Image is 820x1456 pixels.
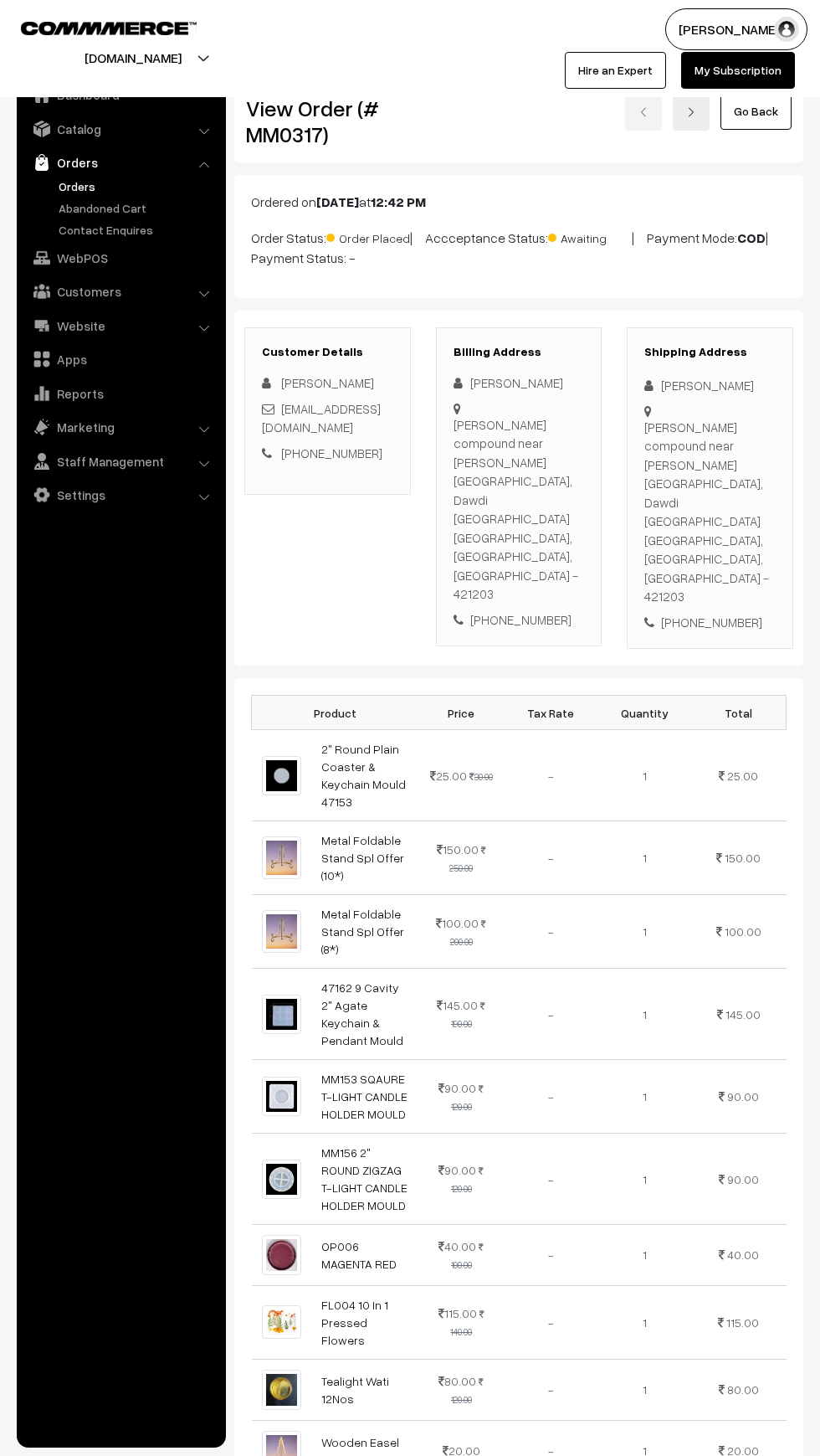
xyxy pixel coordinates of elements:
a: 2" Round Plain Coaster & Keychain Mould 47153 [321,742,406,809]
span: 90.00 [438,1163,476,1177]
button: [PERSON_NAME]… [665,8,807,50]
div: [PERSON_NAME] compound near [PERSON_NAME][GEOGRAPHIC_DATA], Dawdi [GEOGRAPHIC_DATA] [GEOGRAPHIC_D... [644,418,776,606]
a: Customers [21,276,220,306]
span: 100.00 [436,916,479,930]
td: - [504,730,597,821]
span: 90.00 [438,1081,476,1095]
span: 1 [643,1172,647,1186]
span: 90.00 [727,1089,759,1104]
a: [PHONE_NUMBER] [281,445,382,460]
img: COMMMERCE [21,22,197,34]
td: - [504,1134,597,1225]
a: Hire an Expert [565,52,666,89]
span: 90.00 [727,1172,759,1186]
th: Product [252,696,419,730]
h2: View Order (# MM0317) [246,95,411,147]
a: Contact Enquires [54,221,220,239]
td: - [504,1225,597,1285]
span: 25.00 [430,769,467,783]
span: 1 [643,1315,647,1330]
img: 1701169241046-98060323.png [262,1077,301,1116]
b: COD [737,229,766,246]
b: [DATE] [316,193,359,210]
img: v6dskd6t.png [262,995,301,1034]
strike: 200.00 [450,918,487,947]
span: 1 [643,1248,647,1262]
span: 145.00 [725,1007,761,1021]
img: user [774,17,799,42]
span: Awaiting [548,225,632,247]
img: 1700130523703-415182789.png [262,1235,301,1274]
span: [PERSON_NAME] [281,375,374,390]
span: 115.00 [438,1306,477,1320]
div: [PERSON_NAME] [644,376,776,395]
span: 150.00 [725,851,761,865]
span: 150.00 [437,842,479,857]
td: - [504,1359,597,1420]
span: 1 [643,1007,647,1021]
p: Ordered on at [251,192,787,212]
span: 1 [643,1089,647,1104]
span: Order Placed [326,225,410,247]
a: 47162 9 Cavity 2" Agate Keychain & Pendant Mould [321,980,403,1047]
div: [PHONE_NUMBER] [644,613,776,632]
b: 12:42 PM [371,193,426,210]
a: Catalog [21,114,220,144]
a: Tealight Wati 12Nos [321,1374,389,1406]
span: 80.00 [438,1374,476,1388]
a: FL004 10 In 1 Pressed Flowers [321,1298,388,1347]
span: 115.00 [726,1315,759,1330]
span: 100.00 [725,924,761,939]
span: 80.00 [727,1382,759,1397]
a: Reports [21,378,220,409]
td: - [504,821,597,895]
th: Total [691,696,786,730]
a: Metal Foldable Stand Spl Offer (8*) [321,907,404,956]
img: FL004.jpeg [262,1305,301,1339]
a: Staff Management [21,446,220,476]
div: [PERSON_NAME] [454,373,585,393]
img: 1701169241743-180507163.png [262,1160,301,1199]
a: Metal Foldable Stand Spl Offer (10*) [321,833,404,882]
div: [PHONE_NUMBER] [454,610,585,630]
a: Go Back [720,93,792,130]
a: My Subscription [681,52,795,89]
strike: 120.00 [451,1376,484,1405]
strike: 30.00 [469,771,493,782]
td: - [504,1060,597,1134]
strike: 250.00 [449,845,486,873]
strike: 120.00 [451,1083,484,1112]
span: 40.00 [727,1248,759,1262]
h3: Billing Address [454,345,585,359]
a: COMMMERCE [21,17,167,37]
h3: Shipping Address [644,345,776,359]
a: Orders [54,177,220,195]
td: - [504,1285,597,1359]
th: Tax Rate [504,696,597,730]
p: Order Status: | Accceptance Status: | Payment Mode: | Payment Status: - [251,225,787,268]
span: 25.00 [727,769,758,783]
td: - [504,969,597,1060]
button: [DOMAIN_NAME] [26,37,240,79]
td: - [504,895,597,969]
a: MM156 2" ROUND ZIGZAG T-LIGHT CANDLE HOLDER MOULD [321,1145,407,1212]
div: [PERSON_NAME] compound near [PERSON_NAME][GEOGRAPHIC_DATA], Dawdi [GEOGRAPHIC_DATA] [GEOGRAPHIC_D... [454,415,585,604]
a: Abandoned Cart [54,199,220,217]
span: 40.00 [438,1239,476,1253]
a: Marketing [21,412,220,442]
span: 1 [643,769,647,783]
span: 1 [643,1382,647,1397]
img: 1000806665.jpg [262,756,301,795]
th: Quantity [597,696,691,730]
img: right-arrow.png [686,107,696,117]
a: MM153 SQAURE T-LIGHT CANDLE HOLDER MOULD [321,1072,407,1121]
span: 145.00 [437,998,478,1012]
th: Price [419,696,504,730]
a: Website [21,311,220,341]
a: [EMAIL_ADDRESS][DOMAIN_NAME] [262,401,381,435]
a: WebPOS [21,243,220,273]
img: 1700911834975-62387811.png [262,1370,301,1410]
span: 1 [643,924,647,939]
a: Apps [21,344,220,374]
strike: 100.00 [451,1242,484,1270]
